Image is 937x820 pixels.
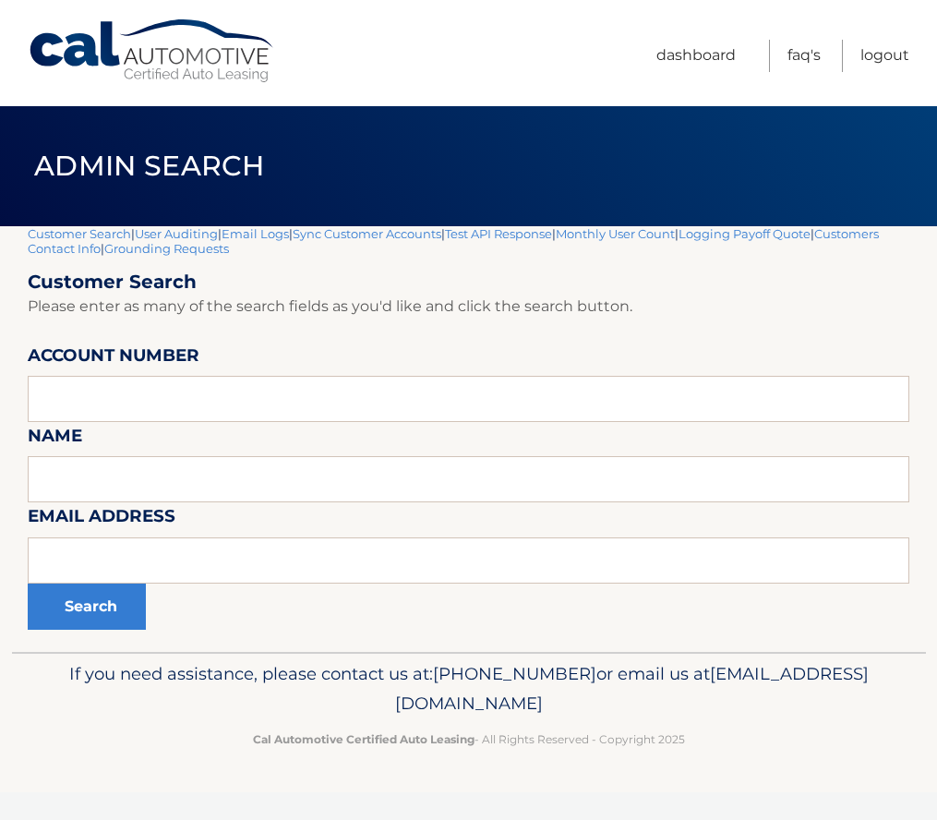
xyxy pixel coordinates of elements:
[656,40,736,72] a: Dashboard
[860,40,909,72] a: Logout
[293,226,441,241] a: Sync Customer Accounts
[28,226,909,652] div: | | | | | | | |
[253,732,475,746] strong: Cal Automotive Certified Auto Leasing
[787,40,821,72] a: FAQ's
[28,271,909,294] h2: Customer Search
[556,226,675,241] a: Monthly User Count
[28,422,82,456] label: Name
[433,663,596,684] span: [PHONE_NUMBER]
[445,226,552,241] a: Test API Response
[40,730,898,749] p: - All Rights Reserved - Copyright 2025
[104,241,229,256] a: Grounding Requests
[28,18,277,84] a: Cal Automotive
[28,342,199,376] label: Account Number
[28,226,131,241] a: Customer Search
[135,226,218,241] a: User Auditing
[40,659,898,718] p: If you need assistance, please contact us at: or email us at
[679,226,811,241] a: Logging Payoff Quote
[28,584,146,630] button: Search
[28,294,909,320] p: Please enter as many of the search fields as you'd like and click the search button.
[28,502,175,537] label: Email Address
[222,226,289,241] a: Email Logs
[28,226,879,256] a: Customers Contact Info
[34,149,264,183] span: Admin Search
